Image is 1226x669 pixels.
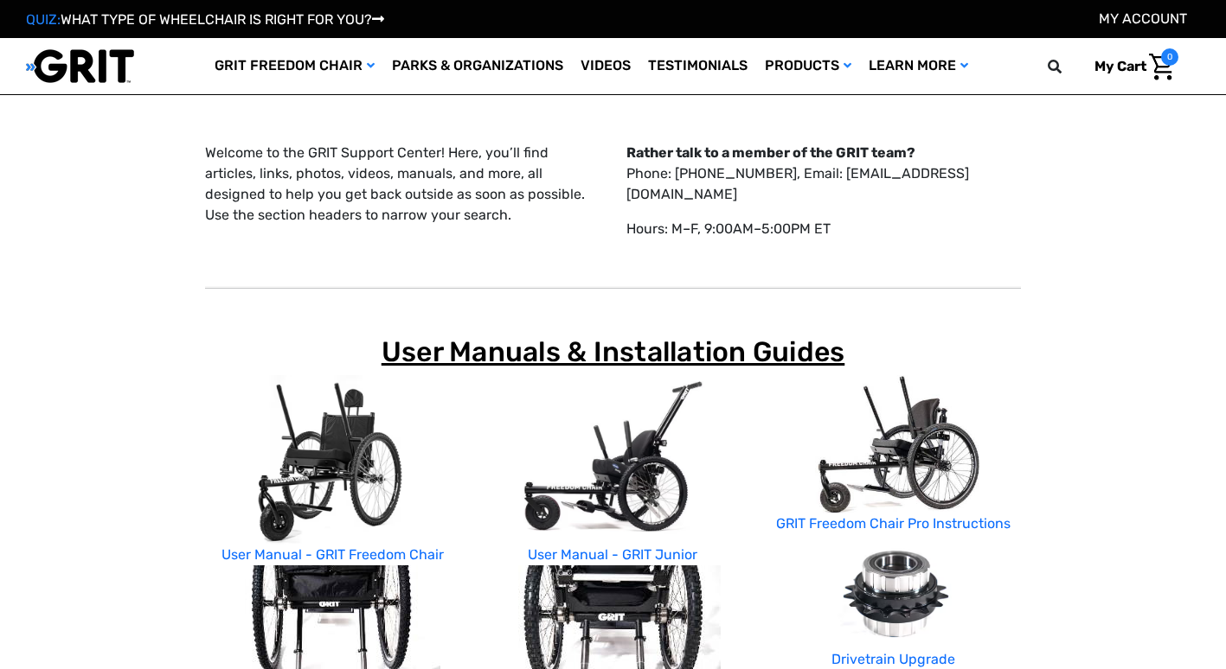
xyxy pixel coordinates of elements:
[1149,54,1174,80] img: Cart
[1056,48,1082,85] input: Search
[206,38,383,94] a: GRIT Freedom Chair
[639,38,756,94] a: Testimonials
[776,515,1011,532] a: GRIT Freedom Chair Pro Instructions
[26,48,134,84] img: GRIT All-Terrain Wheelchair and Mobility Equipment
[205,143,600,226] p: Welcome to the GRIT Support Center! Here, you’ll find articles, links, photos, videos, manuals, a...
[382,335,845,368] span: User Manuals & Installation Guides
[221,546,444,563] a: User Manual - GRIT Freedom Chair
[1161,48,1178,66] span: 0
[1082,48,1178,85] a: Cart with 0 items
[756,38,860,94] a: Products
[26,11,61,28] span: QUIZ:
[1094,58,1146,74] span: My Cart
[860,38,977,94] a: Learn More
[626,144,915,161] strong: Rather talk to a member of the GRIT team?
[626,143,1021,205] p: Phone: [PHONE_NUMBER], Email: [EMAIL_ADDRESS][DOMAIN_NAME]
[383,38,572,94] a: Parks & Organizations
[528,546,697,563] a: User Manual - GRIT Junior
[1099,10,1187,27] a: Account
[626,219,1021,239] p: Hours: M–F, 9:00AM–5:00PM ET
[26,11,384,28] a: QUIZ:WHAT TYPE OF WHEELCHAIR IS RIGHT FOR YOU?
[572,38,639,94] a: Videos
[831,651,955,667] a: Drivetrain Upgrade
